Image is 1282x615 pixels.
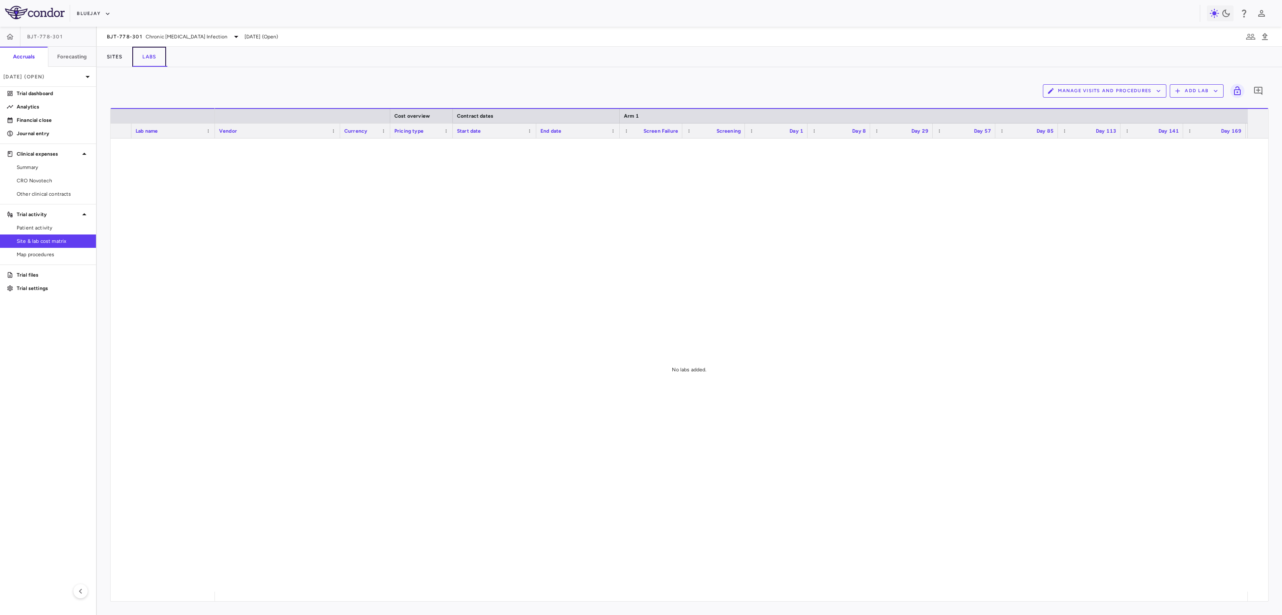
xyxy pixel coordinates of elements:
[344,128,367,134] span: Currency
[1158,128,1179,134] span: Day 141
[17,271,89,279] p: Trial files
[624,113,639,119] span: Arm 1
[394,113,430,119] span: Cost overview
[1221,128,1242,134] span: Day 169
[57,53,87,60] h6: Forecasting
[17,224,89,232] span: Patient activity
[17,150,79,158] p: Clinical expenses
[17,285,89,292] p: Trial settings
[911,128,929,134] span: Day 29
[457,113,493,119] span: Contract dates
[852,128,866,134] span: Day 8
[1037,128,1054,134] span: Day 85
[245,33,278,40] span: [DATE] (Open)
[17,130,89,137] p: Journal entry
[17,177,89,184] span: CRO Novotech
[1096,128,1116,134] span: Day 113
[17,90,89,97] p: Trial dashboard
[644,128,678,134] span: Screen Failure
[1170,84,1224,98] button: Add Lab
[1227,84,1244,98] span: Lock grid
[13,53,35,60] h6: Accruals
[1253,86,1263,96] svg: Add comment
[3,73,83,81] p: [DATE] (Open)
[17,251,89,258] span: Map procedures
[717,128,741,134] span: Screening
[17,116,89,124] p: Financial close
[107,33,142,40] span: BJT-778-301
[457,128,481,134] span: Start date
[132,47,166,67] button: Labs
[97,47,132,67] button: Sites
[77,7,111,20] button: Bluejay
[790,128,803,134] span: Day 1
[219,128,237,134] span: Vendor
[17,190,89,198] span: Other clinical contracts
[17,237,89,245] span: Site & lab cost matrix
[1251,84,1265,98] button: Add comment
[394,128,424,134] span: Pricing type
[17,164,89,171] span: Summary
[17,211,79,218] p: Trial activity
[1043,84,1166,98] button: Manage Visits and Procedures
[146,33,228,40] span: Chronic [MEDICAL_DATA] Infection
[974,128,991,134] span: Day 57
[540,128,561,134] span: End date
[5,6,65,19] img: logo-full-SnFGN8VE.png
[27,33,63,40] span: BJT-778-301
[17,103,89,111] p: Analytics
[136,128,158,134] span: Lab name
